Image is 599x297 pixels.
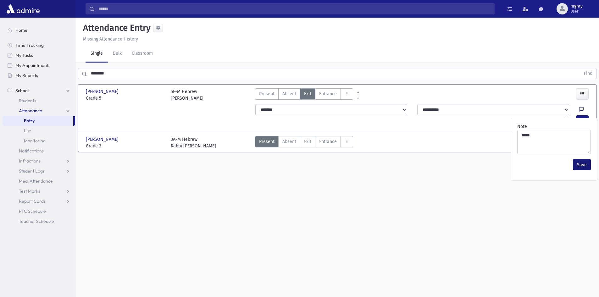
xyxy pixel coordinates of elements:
[3,176,75,186] a: Meal Attendance
[3,136,75,146] a: Monitoring
[3,40,75,50] a: Time Tracking
[19,178,53,184] span: Meal Attendance
[3,196,75,206] a: Report Cards
[3,50,75,60] a: My Tasks
[86,136,120,143] span: [PERSON_NAME]
[570,9,583,14] span: User
[86,143,164,149] span: Grade 3
[24,128,31,134] span: List
[3,85,75,96] a: School
[83,36,138,42] u: Missing Attendance History
[3,70,75,80] a: My Reports
[19,198,46,204] span: Report Cards
[108,45,127,63] a: Bulk
[5,3,41,15] img: AdmirePro
[19,218,54,224] span: Teacher Schedule
[255,88,353,102] div: AttTypes
[517,123,527,130] label: Note
[259,91,275,97] span: Present
[282,138,296,145] span: Absent
[15,73,38,78] span: My Reports
[304,91,311,97] span: Exit
[19,188,40,194] span: Test Marks
[3,96,75,106] a: Students
[86,95,164,102] span: Grade 5
[80,23,151,33] h5: Attendance Entry
[3,216,75,226] a: Teacher Schedule
[3,116,73,126] a: Entry
[3,25,75,35] a: Home
[259,138,275,145] span: Present
[3,106,75,116] a: Attendance
[19,98,36,103] span: Students
[15,63,50,68] span: My Appointments
[15,27,27,33] span: Home
[19,158,41,164] span: Infractions
[3,60,75,70] a: My Appointments
[80,36,138,42] a: Missing Attendance History
[127,45,158,63] a: Classroom
[3,146,75,156] a: Notifications
[319,138,337,145] span: Entrance
[171,88,203,102] div: 5F-M Hebrew [PERSON_NAME]
[171,136,216,149] div: 3A-M Hebrew Rabbi [PERSON_NAME]
[19,168,45,174] span: Student Logs
[15,52,33,58] span: My Tasks
[304,138,311,145] span: Exit
[255,136,353,149] div: AttTypes
[570,4,583,9] span: mgray
[95,3,494,14] input: Search
[19,148,44,154] span: Notifications
[3,186,75,196] a: Test Marks
[282,91,296,97] span: Absent
[3,206,75,216] a: PTC Schedule
[3,156,75,166] a: Infractions
[319,91,337,97] span: Entrance
[19,108,42,113] span: Attendance
[19,208,46,214] span: PTC Schedule
[24,118,35,124] span: Entry
[15,42,44,48] span: Time Tracking
[573,159,591,170] button: Save
[15,88,29,93] span: School
[3,126,75,136] a: List
[86,88,120,95] span: [PERSON_NAME]
[86,45,108,63] a: Single
[3,166,75,176] a: Student Logs
[580,68,596,79] button: Find
[24,138,46,144] span: Monitoring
